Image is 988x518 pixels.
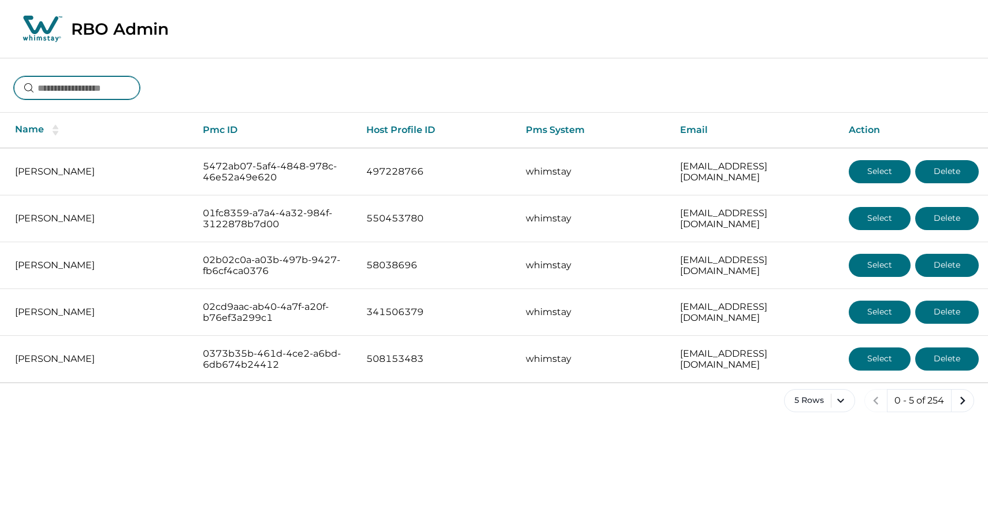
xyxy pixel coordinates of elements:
[849,254,911,277] button: Select
[203,254,347,277] p: 02b02c0a-a03b-497b-9427-fb6cf4ca0376
[357,113,517,148] th: Host Profile ID
[517,113,671,148] th: Pms System
[15,353,184,365] p: [PERSON_NAME]
[915,347,979,371] button: Delete
[15,213,184,224] p: [PERSON_NAME]
[366,306,507,318] p: 341506379
[849,301,911,324] button: Select
[951,389,974,412] button: next page
[203,301,347,324] p: 02cd9aac-ab40-4a7f-a20f-b76ef3a299c1
[784,389,855,412] button: 5 Rows
[680,161,830,183] p: [EMAIL_ADDRESS][DOMAIN_NAME]
[915,160,979,183] button: Delete
[671,113,840,148] th: Email
[849,347,911,371] button: Select
[366,166,507,177] p: 497228766
[71,19,169,39] p: RBO Admin
[894,395,944,406] p: 0 - 5 of 254
[366,260,507,271] p: 58038696
[526,166,662,177] p: whimstay
[203,161,347,183] p: 5472ab07-5af4-4848-978c-46e52a49e620
[915,301,979,324] button: Delete
[203,348,347,371] p: 0373b35b-461d-4ce2-a6bd-6db674b24412
[526,260,662,271] p: whimstay
[366,353,507,365] p: 508153483
[203,208,347,230] p: 01fc8359-a7a4-4a32-984f-3122878b7d00
[680,348,830,371] p: [EMAIL_ADDRESS][DOMAIN_NAME]
[680,301,830,324] p: [EMAIL_ADDRESS][DOMAIN_NAME]
[526,353,662,365] p: whimstay
[44,124,67,136] button: sorting
[849,207,911,230] button: Select
[15,306,184,318] p: [PERSON_NAME]
[849,160,911,183] button: Select
[887,389,952,412] button: 0 - 5 of 254
[680,208,830,230] p: [EMAIL_ADDRESS][DOMAIN_NAME]
[526,306,662,318] p: whimstay
[526,213,662,224] p: whimstay
[864,389,887,412] button: previous page
[15,166,184,177] p: [PERSON_NAME]
[680,254,830,277] p: [EMAIL_ADDRESS][DOMAIN_NAME]
[840,113,988,148] th: Action
[915,254,979,277] button: Delete
[915,207,979,230] button: Delete
[15,260,184,271] p: [PERSON_NAME]
[366,213,507,224] p: 550453780
[194,113,356,148] th: Pmc ID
